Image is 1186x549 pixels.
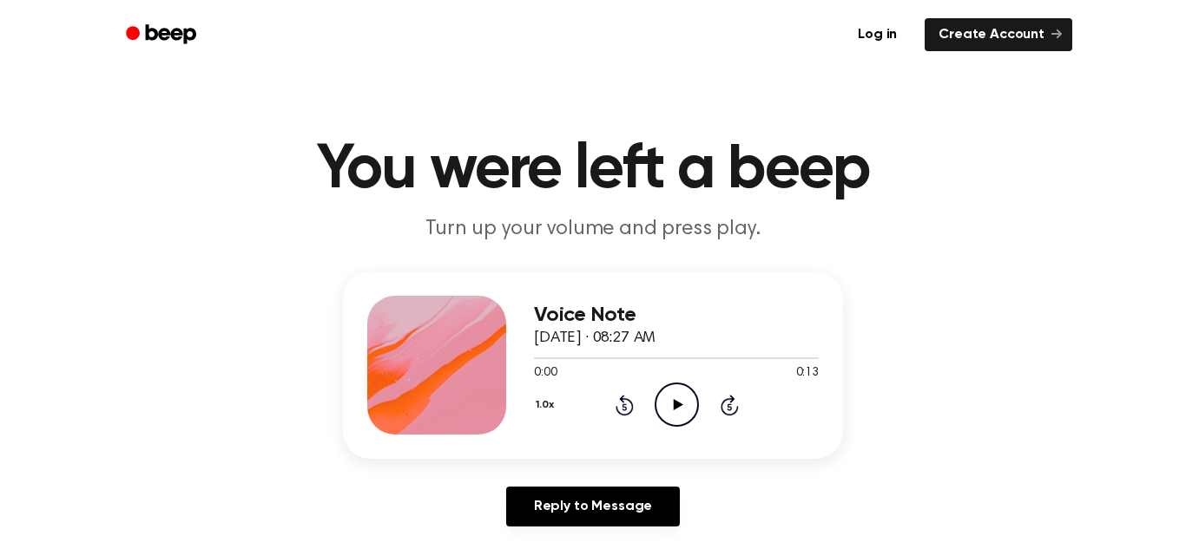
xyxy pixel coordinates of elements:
[260,215,926,244] p: Turn up your volume and press play.
[840,15,914,55] a: Log in
[114,18,212,52] a: Beep
[534,304,819,327] h3: Voice Note
[534,364,557,382] span: 0:00
[148,139,1038,201] h1: You were left a beep
[534,330,656,346] span: [DATE] · 08:27 AM
[534,390,560,420] button: 1.0x
[925,18,1072,51] a: Create Account
[506,487,680,526] a: Reply to Message
[796,364,819,382] span: 0:13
